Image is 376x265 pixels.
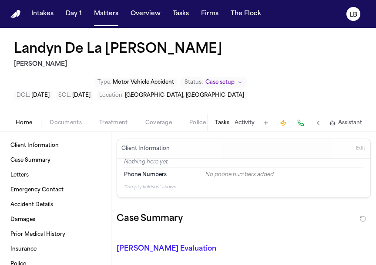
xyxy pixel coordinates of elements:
[7,168,104,182] a: Letters
[58,93,71,98] span: SOL :
[356,146,365,152] span: Edit
[185,79,203,86] span: Status:
[7,213,104,227] a: Damages
[124,159,363,167] p: Nothing here yet.
[7,198,104,212] a: Accident Details
[56,91,93,100] button: Edit SOL: 2027-04-18
[95,78,177,87] button: Edit Type: Motor Vehicle Accident
[7,153,104,167] a: Case Summary
[31,93,50,98] span: [DATE]
[14,42,222,58] button: Edit matter name
[227,6,265,22] button: The Flock
[124,184,363,190] p: 11 empty fields not shown.
[7,242,104,256] a: Insurance
[260,117,272,129] button: Add Task
[117,244,371,254] p: [PERSON_NAME] Evaluation
[113,80,174,85] span: Motor Vehicle Accident
[205,171,363,178] div: No phone numbers added
[169,6,192,22] button: Tasks
[16,119,32,126] span: Home
[14,59,226,70] h2: [PERSON_NAME]
[145,119,172,126] span: Coverage
[124,171,167,178] span: Phone Numbers
[127,6,164,22] button: Overview
[14,91,52,100] button: Edit DOL: 2025-04-18
[189,119,206,126] span: Police
[10,10,21,18] a: Home
[125,93,244,98] span: [GEOGRAPHIC_DATA], [GEOGRAPHIC_DATA]
[62,6,85,22] button: Day 1
[97,91,247,100] button: Edit Location: Garland, TX
[10,10,21,18] img: Finch Logo
[7,228,104,241] a: Prior Medical History
[180,77,247,88] button: Change status from Case setup
[277,117,289,129] button: Create Immediate Task
[91,6,122,22] button: Matters
[329,119,362,126] button: Assistant
[205,79,235,86] span: Case setup
[353,142,368,156] button: Edit
[7,139,104,153] a: Client Information
[28,6,57,22] button: Intakes
[198,6,222,22] button: Firms
[117,212,183,226] h2: Case Summary
[97,80,111,85] span: Type :
[99,119,128,126] span: Treatment
[7,183,104,197] a: Emergency Contact
[235,119,255,126] button: Activity
[215,119,229,126] button: Tasks
[17,93,30,98] span: DOL :
[295,117,307,129] button: Make a Call
[120,145,171,152] h3: Client Information
[338,119,362,126] span: Assistant
[50,119,82,126] span: Documents
[99,93,124,98] span: Location :
[72,93,91,98] span: [DATE]
[14,42,222,58] h1: Landyn De La [PERSON_NAME]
